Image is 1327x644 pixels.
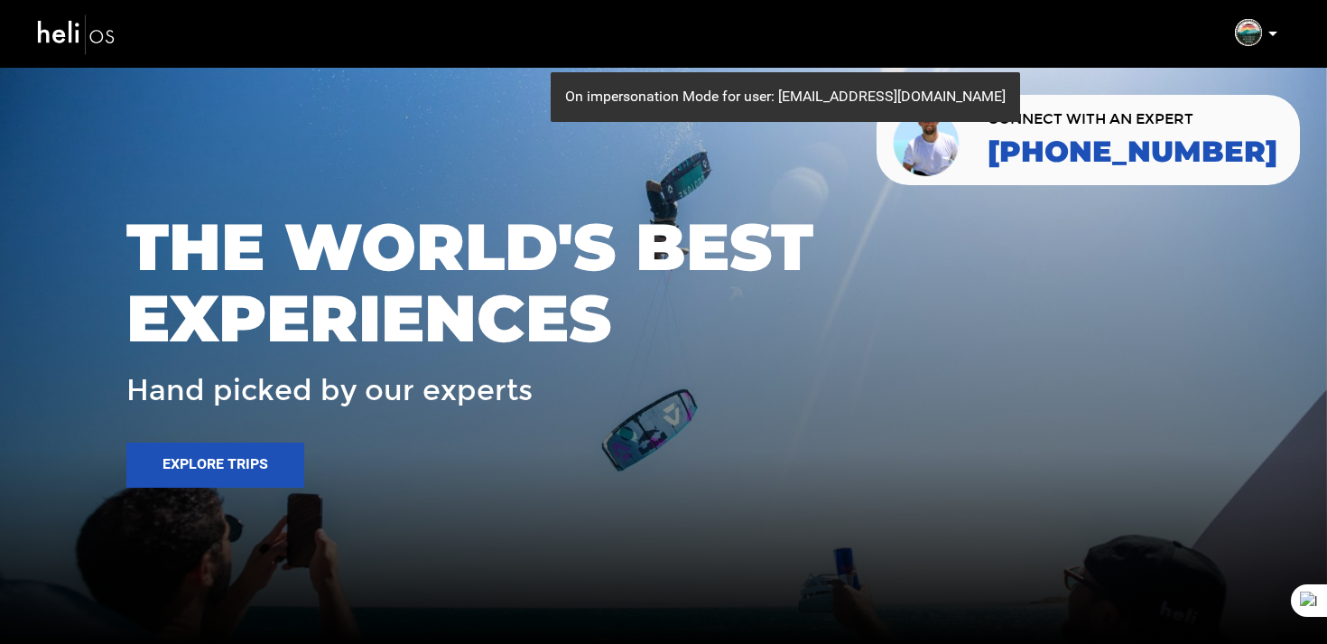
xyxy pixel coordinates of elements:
[988,135,1277,168] a: [PHONE_NUMBER]
[126,211,1201,354] span: THE WORLD'S BEST EXPERIENCES
[126,443,304,488] button: Explore Trips
[126,375,533,406] span: Hand picked by our experts
[1235,19,1262,46] img: c440643a8ea6649423a3d97d2862f539.png
[890,102,965,178] img: contact our team
[36,10,117,58] img: heli-logo
[551,72,1020,122] div: On impersonation Mode for user: [EMAIL_ADDRESS][DOMAIN_NAME]
[988,112,1277,126] span: CONNECT WITH AN EXPERT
